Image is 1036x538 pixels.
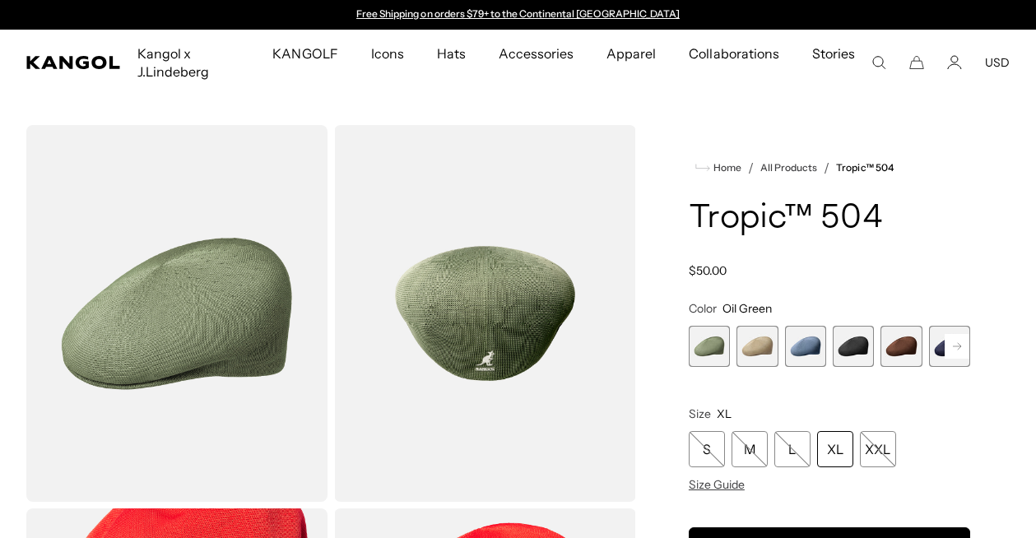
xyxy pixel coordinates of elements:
[137,30,239,95] span: Kangol x J.Lindeberg
[26,56,121,69] a: Kangol
[985,55,1010,70] button: USD
[736,326,778,367] label: Beige
[606,30,656,77] span: Apparel
[349,8,688,21] slideshow-component: Announcement bar
[121,30,256,95] a: Kangol x J.Lindeberg
[689,326,730,367] div: 1 of 9
[710,162,741,174] span: Home
[833,326,874,367] div: 4 of 9
[349,8,688,21] div: 1 of 2
[741,158,754,178] li: /
[833,326,874,367] label: Black
[437,30,466,77] span: Hats
[689,431,725,467] div: S
[689,158,970,178] nav: breadcrumbs
[689,263,727,278] span: $50.00
[880,326,922,367] label: Brown
[689,301,717,316] span: Color
[482,30,590,77] a: Accessories
[760,162,817,174] a: All Products
[272,30,337,77] span: KANGOLF
[880,326,922,367] div: 5 of 9
[420,30,482,77] a: Hats
[871,55,886,70] summary: Search here
[796,30,871,95] a: Stories
[334,125,635,502] img: color-oil-green
[499,30,574,77] span: Accessories
[736,326,778,367] div: 2 of 9
[929,326,970,367] label: Navy
[689,30,778,77] span: Collaborations
[860,431,896,467] div: XXL
[26,125,328,502] img: color-oil-green
[785,326,826,367] div: 3 of 9
[356,7,680,20] a: Free Shipping on orders $79+ to the Continental [GEOGRAPHIC_DATA]
[689,326,730,367] label: Oil Green
[836,162,893,174] a: Tropic™ 504
[689,201,970,237] h1: Tropic™ 504
[909,55,924,70] button: Cart
[349,8,688,21] div: Announcement
[947,55,962,70] a: Account
[785,326,826,367] label: DENIM BLUE
[817,158,829,178] li: /
[689,406,711,421] span: Size
[732,431,768,467] div: M
[817,431,853,467] div: XL
[590,30,672,77] a: Apparel
[672,30,795,77] a: Collaborations
[722,301,772,316] span: Oil Green
[256,30,354,77] a: KANGOLF
[695,160,741,175] a: Home
[355,30,420,77] a: Icons
[689,477,745,492] span: Size Guide
[371,30,404,77] span: Icons
[929,326,970,367] div: 6 of 9
[717,406,732,421] span: XL
[774,431,811,467] div: L
[812,30,855,95] span: Stories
